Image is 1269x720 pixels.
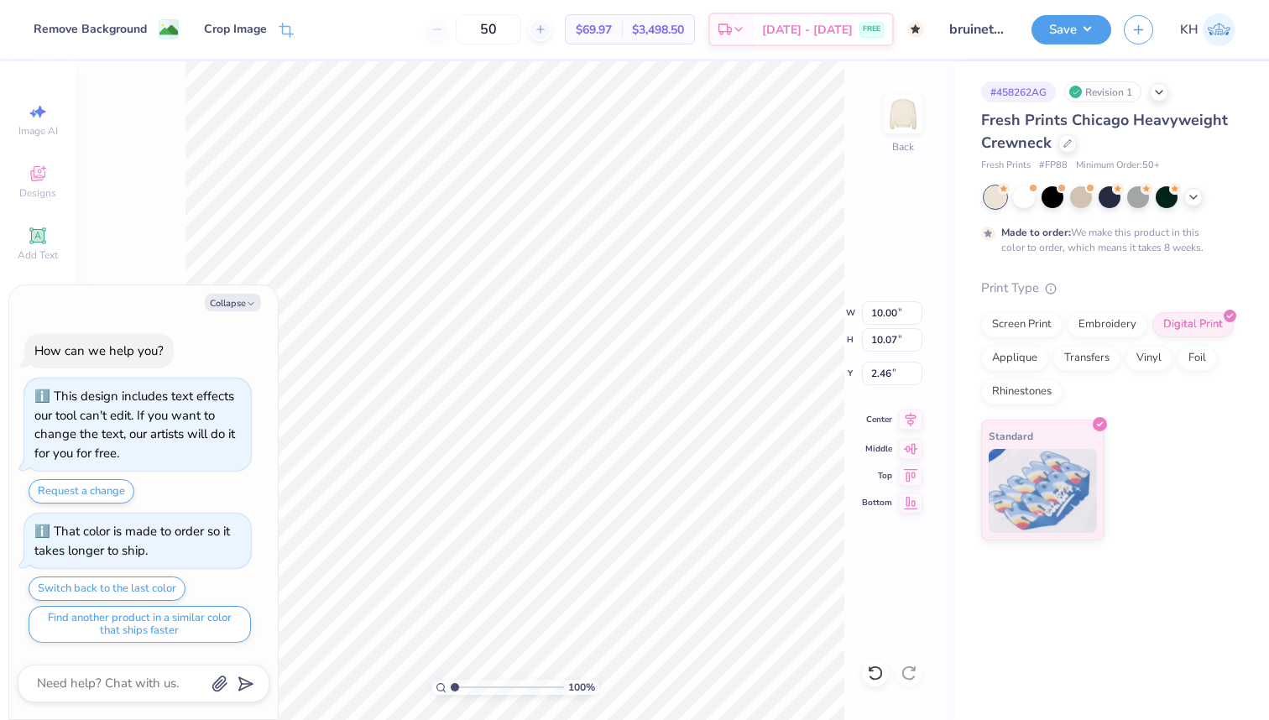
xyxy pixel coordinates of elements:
[989,427,1033,445] span: Standard
[989,449,1097,533] img: Standard
[762,21,853,39] span: [DATE] - [DATE]
[981,110,1228,153] span: Fresh Prints Chicago Heavyweight Crewneck
[937,13,1019,46] input: Untitled Design
[1039,159,1068,173] span: # FP88
[1076,159,1160,173] span: Minimum Order: 50 +
[34,342,164,359] div: How can we help you?
[456,14,521,44] input: – –
[1068,312,1147,337] div: Embroidery
[863,23,880,35] span: FREE
[205,294,261,311] button: Collapse
[1125,346,1172,371] div: Vinyl
[981,159,1031,173] span: Fresh Prints
[19,186,56,200] span: Designs
[1001,226,1071,239] strong: Made to order:
[34,523,230,559] div: That color is made to order so it takes longer to ship.
[576,21,612,39] span: $69.97
[862,470,892,482] span: Top
[34,388,235,462] div: This design includes text effects our tool can't edit. If you want to change the text, our artist...
[981,379,1063,404] div: Rhinestones
[1031,15,1111,44] button: Save
[1001,225,1208,255] div: We make this product in this color to order, which means it takes 8 weeks.
[862,443,892,455] span: Middle
[18,248,58,262] span: Add Text
[981,279,1235,298] div: Print Type
[29,479,134,503] button: Request a change
[886,97,920,131] img: Back
[204,20,267,38] div: Crop Image
[862,414,892,425] span: Center
[1053,346,1120,371] div: Transfers
[632,21,684,39] span: $3,498.50
[568,680,595,695] span: 100 %
[1180,13,1235,46] a: KH
[892,139,914,154] div: Back
[1203,13,1235,46] img: Kaiya Hertzog
[29,606,251,643] button: Find another product in a similar color that ships faster
[981,346,1048,371] div: Applique
[981,81,1056,102] div: # 458262AG
[1180,20,1198,39] span: KH
[34,20,147,38] div: Remove Background
[862,497,892,509] span: Bottom
[1152,312,1234,337] div: Digital Print
[18,124,58,138] span: Image AI
[981,312,1063,337] div: Screen Print
[29,577,185,601] button: Switch back to the last color
[1064,81,1141,102] div: Revision 1
[1178,346,1217,371] div: Foil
